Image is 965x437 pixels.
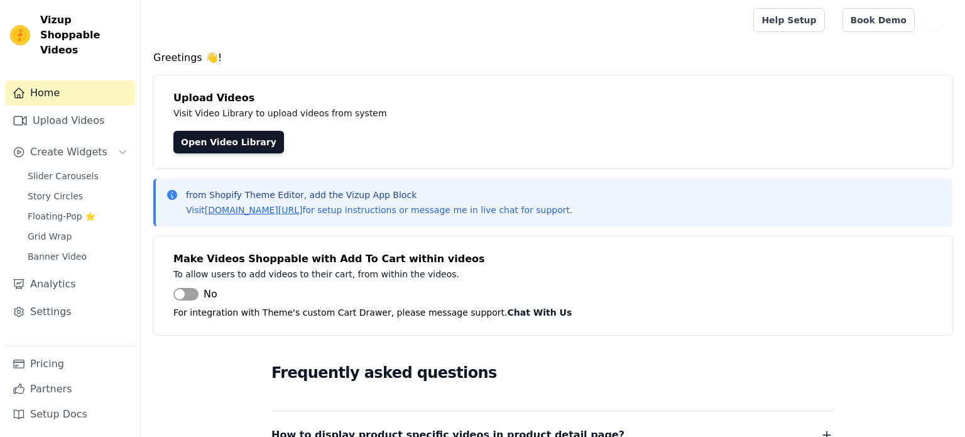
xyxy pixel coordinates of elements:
[753,8,824,32] a: Help Setup
[173,267,736,282] p: To allow users to add videos to their cart, from within the videos.
[842,8,915,32] a: Book Demo
[20,248,135,265] a: Banner Video
[5,140,135,165] button: Create Widgets
[173,106,736,121] p: Visit Video Library to upload videos from system
[204,287,217,302] span: No
[5,272,135,297] a: Analytics
[28,170,99,182] span: Slider Carousels
[5,80,135,106] a: Home
[5,402,135,427] a: Setup Docs
[186,204,572,216] p: Visit for setup instructions or message me in live chat for support.
[20,167,135,185] a: Slider Carousels
[20,187,135,205] a: Story Circles
[173,287,217,302] button: No
[28,190,83,202] span: Story Circles
[5,351,135,377] a: Pricing
[10,25,30,45] img: Vizup
[153,50,952,65] h4: Greetings 👋!
[28,210,95,223] span: Floating-Pop ⭐
[173,305,932,320] p: For integration with Theme's custom Cart Drawer, please message support.
[20,228,135,245] a: Grid Wrap
[5,299,135,324] a: Settings
[30,145,107,160] span: Create Widgets
[508,305,572,320] button: Chat With Us
[40,13,130,58] span: Vizup Shoppable Videos
[186,189,572,201] p: from Shopify Theme Editor, add the Vizup App Block
[173,252,932,267] h4: Make Videos Shoppable with Add To Cart within videos
[28,250,87,263] span: Banner Video
[173,91,932,106] h4: Upload Videos
[5,108,135,133] a: Upload Videos
[28,230,72,243] span: Grid Wrap
[20,207,135,225] a: Floating-Pop ⭐
[271,360,834,385] h2: Frequently asked questions
[5,377,135,402] a: Partners
[205,205,303,215] a: [DOMAIN_NAME][URL]
[173,131,284,153] a: Open Video Library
